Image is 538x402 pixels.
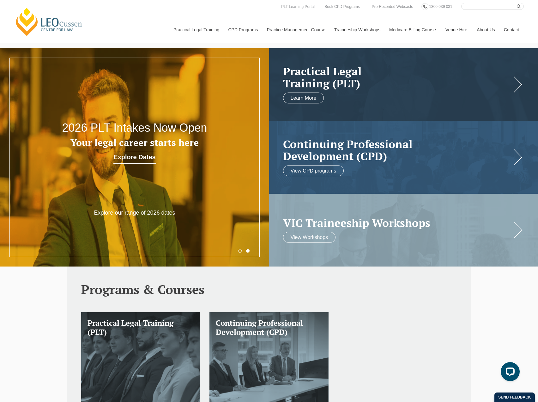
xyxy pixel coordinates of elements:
[283,65,512,89] a: Practical LegalTraining (PLT)
[283,138,512,162] h2: Continuing Professional Development (CPD)
[262,16,329,43] a: Practice Management Course
[329,16,384,43] a: Traineeship Workshops
[88,318,194,337] h3: Practical Legal Training (PLT)
[323,3,361,10] a: Book CPD Programs
[441,16,472,43] a: Venue Hire
[496,360,522,386] iframe: LiveChat chat widget
[370,3,415,10] a: Pre-Recorded Webcasts
[14,7,84,37] a: [PERSON_NAME] Centre for Law
[54,122,215,134] h2: 2026 PLT Intakes Now Open
[283,65,512,89] h2: Practical Legal Training (PLT)
[499,16,524,43] a: Contact
[223,16,262,43] a: CPD Programs
[216,318,322,337] h3: Continuing Professional Development (CPD)
[238,249,242,253] button: 1
[472,16,499,43] a: About Us
[283,138,512,162] a: Continuing ProfessionalDevelopment (CPD)
[246,249,250,253] button: 2
[113,151,155,164] a: Explore Dates
[81,209,189,217] p: Explore our range of 2026 dates
[81,282,457,296] h2: Programs & Courses
[283,165,344,176] a: View CPD programs
[384,16,441,43] a: Medicare Billing Course
[283,217,512,229] a: VIC Traineeship Workshops
[427,3,454,10] a: 1300 039 031
[169,16,224,43] a: Practical Legal Training
[429,4,452,9] span: 1300 039 031
[54,137,215,148] h3: Your legal career starts here
[283,232,336,243] a: View Workshops
[280,3,316,10] a: PLT Learning Portal
[283,92,324,103] a: Learn More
